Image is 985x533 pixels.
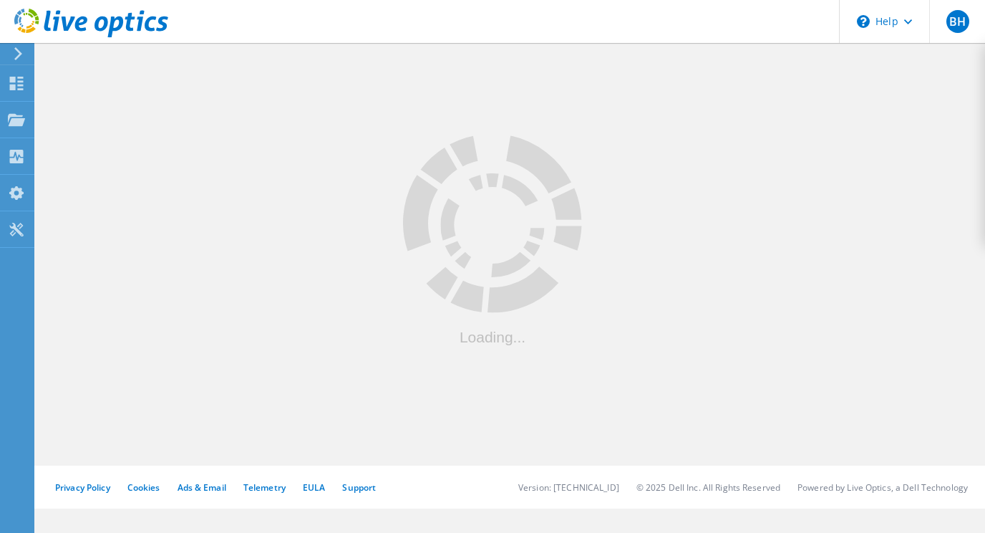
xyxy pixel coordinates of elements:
a: Cookies [127,481,160,494]
li: Powered by Live Optics, a Dell Technology [797,481,968,494]
li: © 2025 Dell Inc. All Rights Reserved [636,481,780,494]
a: EULA [303,481,325,494]
div: Loading... [403,329,582,344]
a: Live Optics Dashboard [14,30,168,40]
a: Ads & Email [178,481,226,494]
span: BH [949,16,966,27]
a: Privacy Policy [55,481,110,494]
a: Telemetry [243,481,286,494]
a: Support [342,481,376,494]
li: Version: [TECHNICAL_ID] [518,481,619,494]
svg: \n [857,15,870,28]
